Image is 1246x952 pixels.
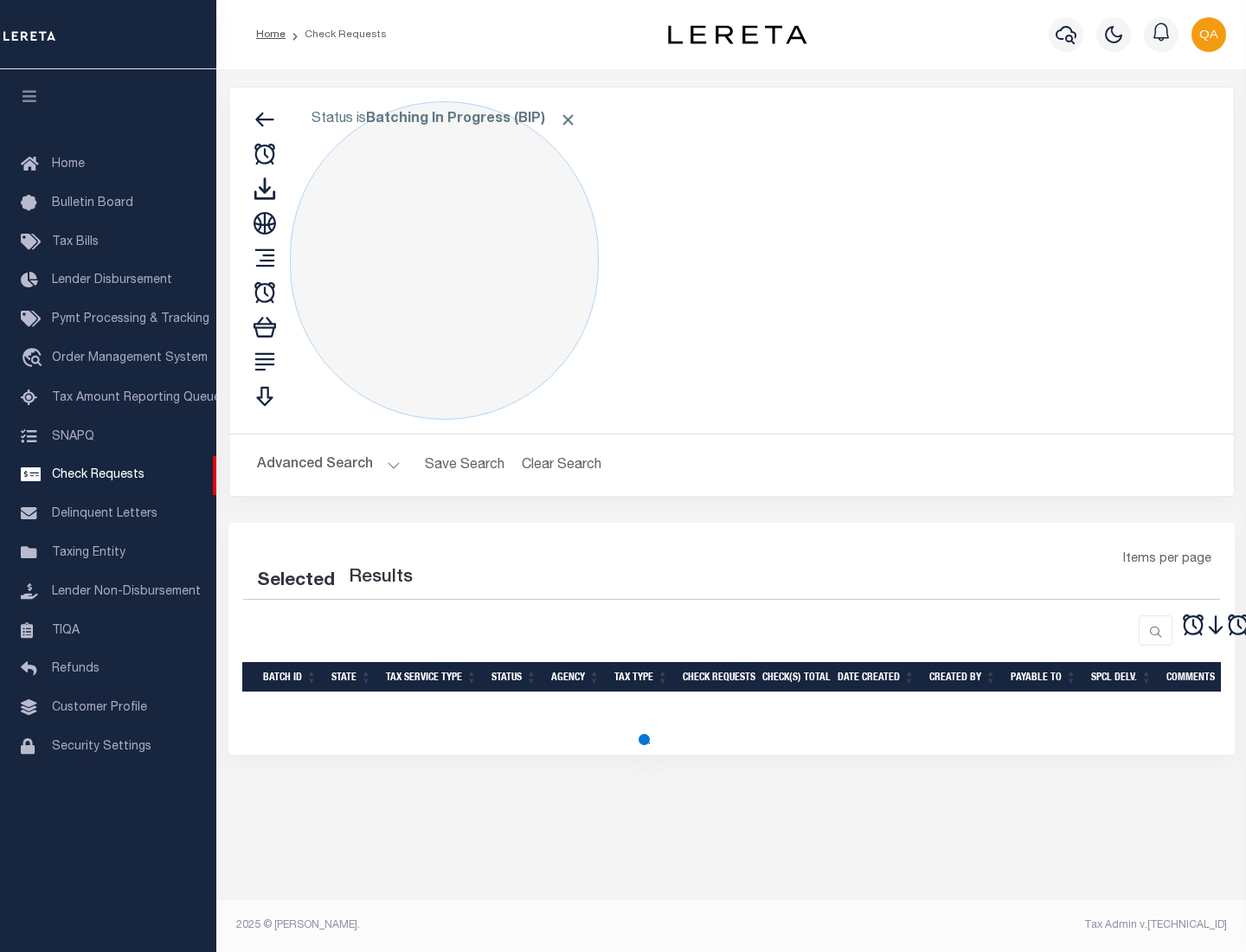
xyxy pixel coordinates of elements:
[349,564,413,592] label: Results
[52,547,125,559] span: Taxing Entity
[256,662,324,692] th: Batch Id
[1191,17,1226,52] img: svg+xml;base64,PHN2ZyB4bWxucz0iaHR0cDovL3d3dy53My5vcmcvMjAwMC9zdmciIHBvaW50ZXItZXZlbnRzPSJub25lIi...
[52,508,157,520] span: Delinquent Letters
[52,741,151,753] span: Security Settings
[21,348,48,370] i: travel_explore
[52,702,147,714] span: Customer Profile
[414,448,515,482] button: Save Search
[324,662,379,692] th: State
[366,113,577,126] b: Batching In Progress (BIP)
[1004,662,1084,692] th: Payable To
[559,111,577,129] span: Click to Remove
[257,568,335,595] div: Selected
[223,917,732,933] div: 2025 © [PERSON_NAME].
[515,448,609,482] button: Clear Search
[922,662,1004,692] th: Created By
[52,197,133,209] span: Bulletin Board
[257,448,401,482] button: Advanced Search
[52,430,94,442] span: SNAPQ
[290,101,599,420] div: Click to Edit
[52,663,100,675] span: Refunds
[256,29,286,40] a: Home
[485,662,544,692] th: Status
[1123,550,1211,569] span: Items per page
[744,917,1227,933] div: Tax Admin v.[TECHNICAL_ID]
[544,662,607,692] th: Agency
[676,662,755,692] th: Check Requests
[52,392,221,404] span: Tax Amount Reporting Queue
[52,586,201,598] span: Lender Non-Disbursement
[52,624,80,636] span: TIQA
[52,352,208,364] span: Order Management System
[52,236,99,248] span: Tax Bills
[52,469,145,481] span: Check Requests
[52,158,85,170] span: Home
[668,25,806,44] img: logo-dark.svg
[607,662,676,692] th: Tax Type
[52,274,172,286] span: Lender Disbursement
[1084,662,1159,692] th: Spcl Delv.
[831,662,922,692] th: Date Created
[379,662,485,692] th: Tax Service Type
[286,27,387,42] li: Check Requests
[52,313,209,325] span: Pymt Processing & Tracking
[1159,662,1237,692] th: Comments
[755,662,831,692] th: Check(s) Total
